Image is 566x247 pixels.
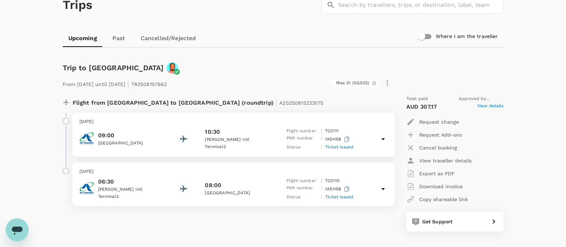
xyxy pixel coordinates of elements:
p: Copy shareable link [419,196,468,203]
p: [DATE] [79,168,388,175]
div: Max 31 (SGS02) [332,80,378,87]
img: avatar-66a92a0b57fa5.jpeg [166,62,178,74]
p: : [321,194,322,201]
iframe: Button to launch messaging window [6,218,29,241]
p: 06:30 [98,177,163,186]
h6: Where I am the traveller [436,33,498,41]
span: | [127,79,129,89]
p: Terminal 2 [98,193,163,200]
span: | [275,98,277,108]
p: 1A5H5B [325,135,351,144]
p: : [321,177,322,185]
p: PNR number [286,135,318,144]
p: Request change [419,118,459,125]
p: Flight from [GEOGRAPHIC_DATA] to [GEOGRAPHIC_DATA] (roundtrip) [73,95,324,108]
p: [DATE] [79,118,388,125]
p: Flight number [286,128,318,135]
p: : [321,144,322,151]
p: TC 0111 [325,128,339,135]
p: [PERSON_NAME] Intl [98,186,163,193]
span: Ticket issued [325,194,353,199]
p: From [DATE] until [DATE] TR2508157662 [63,77,167,90]
p: Request Add-ons [419,131,462,138]
p: Flight number [286,177,318,185]
a: Cancelled/Rejected [135,30,202,47]
span: Total paid [406,95,428,103]
p: 08:00 [205,181,221,190]
button: Copy shareable link [406,193,468,206]
p: : [321,135,322,144]
p: Cancel booking [419,144,457,151]
span: Get Support [422,219,453,224]
p: 09:00 [98,131,163,140]
span: View details [477,103,504,111]
img: Air Tanzania [79,131,94,146]
button: Request Add-ons [406,128,462,141]
p: : [321,185,322,194]
p: Status [286,194,318,201]
p: Terminal 2 [205,143,269,151]
span: Approved by [459,95,504,103]
h6: Trip to [GEOGRAPHIC_DATA] [63,62,164,73]
p: AUD 307.17 [406,103,437,111]
p: PNR number [286,185,318,194]
button: Download invoice [406,180,463,193]
span: Max 31 (SGS02) [332,80,373,86]
p: [GEOGRAPHIC_DATA] [205,190,269,197]
p: Status [286,144,318,151]
p: 10:30 [205,128,220,136]
p: [PERSON_NAME] Intl [205,136,269,143]
p: TC 0110 [325,177,339,185]
button: View traveller details [406,154,471,167]
button: Cancel booking [406,141,457,154]
button: Export as PDF [406,167,455,180]
p: Export as PDF [419,170,455,177]
p: 1A5H5B [325,185,351,194]
a: Upcoming [63,30,103,47]
button: Request change [406,115,459,128]
p: Download invoice [419,183,463,190]
img: Air Tanzania [79,181,94,195]
p: View traveller details [419,157,471,164]
a: Past [103,30,135,47]
p: [GEOGRAPHIC_DATA] [98,140,163,147]
p: : [321,128,322,135]
span: A20250815233575 [279,100,323,106]
span: Ticket issued [325,144,353,149]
